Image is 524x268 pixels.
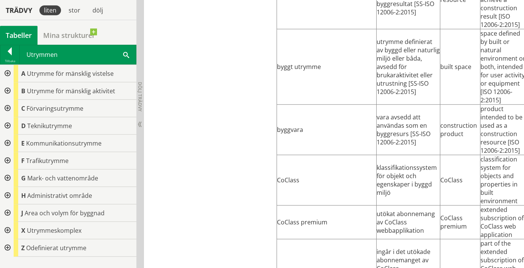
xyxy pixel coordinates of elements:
[376,29,440,105] td: utrymme definierat av byggd eller naturlig miljö eller båda, avsedd för brukaraktivitet eller utr...
[20,45,136,64] div: Utrymmen
[27,87,115,95] span: Utrymme för mänsklig aktivitet
[26,244,86,252] span: Odefinierat utrymme
[21,226,25,235] span: X
[27,226,81,235] span: Utrymmeskomplex
[25,209,105,217] span: Area och volym för byggnad
[21,104,25,113] span: C
[440,29,480,105] td: built space
[21,191,26,200] span: H
[39,5,61,15] div: liten
[277,105,376,155] td: byggvara
[27,122,72,130] span: Teknikutrymme
[27,174,98,182] span: Mark- och vattenområde
[21,209,23,217] span: J
[21,157,25,165] span: F
[376,155,440,205] td: klassifikationssystem för objekt och egenskaper i byggd miljö
[21,174,26,182] span: G
[277,205,376,239] td: CoClass premium
[21,87,25,95] span: B
[440,105,480,155] td: construction product
[2,6,36,14] div: Trädvy
[26,157,69,165] span: Trafikutrymme
[38,26,101,45] a: Mina strukturer
[123,50,129,58] span: Sök i tabellen
[88,5,108,15] div: dölj
[440,205,480,239] td: CoClass premium
[21,139,25,147] span: E
[376,205,440,239] td: utökat abonnemang av CoClass webbapplikation
[376,105,440,155] td: vara avsedd att användas som en byggresurs [SS-ISO 12006-2:2015]
[21,69,25,78] span: A
[21,244,25,252] span: Z
[440,155,480,205] td: CoClass
[26,139,102,147] span: Kommunikationsutrymme
[64,5,85,15] div: stor
[277,155,376,205] td: CoClass
[277,29,376,105] td: byggt utrymme
[27,69,114,78] span: Utrymme för mänsklig vistelse
[137,82,143,111] span: Dölj trädvy
[21,122,26,130] span: D
[27,104,83,113] span: Förvaringsutrymme
[0,58,19,64] div: Tillbaka
[27,191,92,200] span: Administrativt område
